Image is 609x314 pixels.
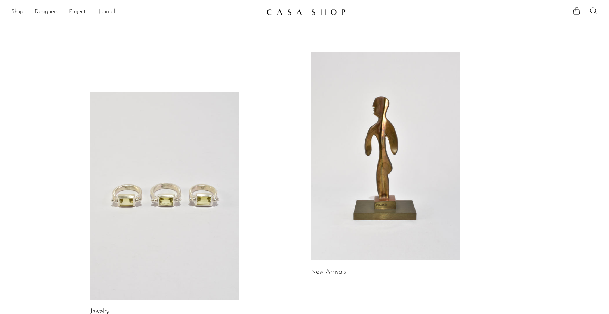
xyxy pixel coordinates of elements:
[35,7,58,17] a: Designers
[11,7,23,17] a: Shop
[69,7,87,17] a: Projects
[99,7,115,17] a: Journal
[11,6,261,18] nav: Desktop navigation
[311,269,346,275] a: New Arrivals
[11,6,261,18] ul: NEW HEADER MENU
